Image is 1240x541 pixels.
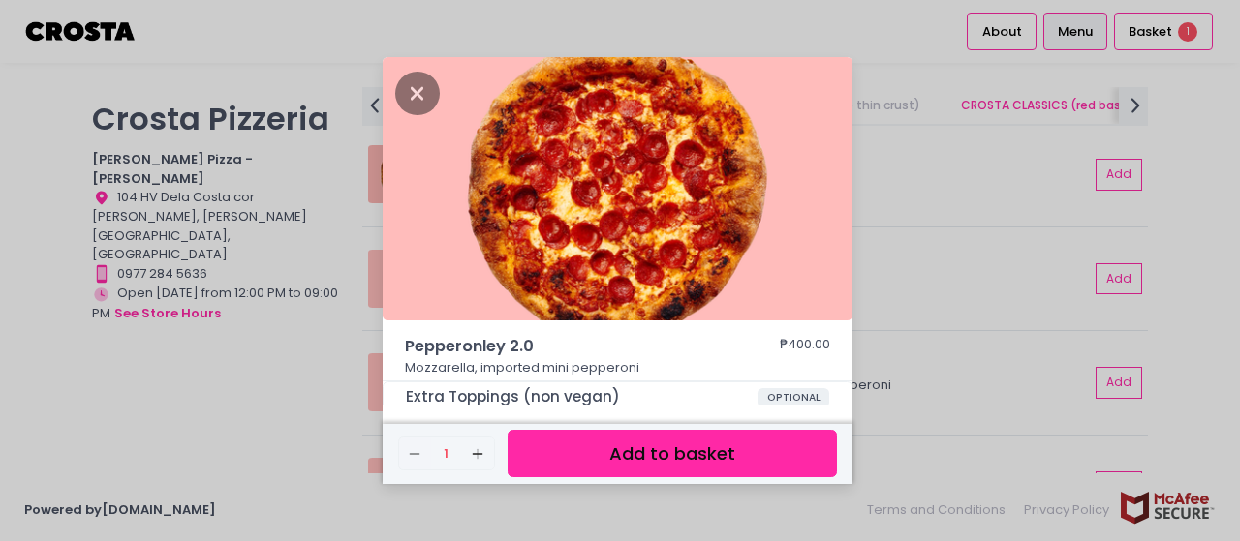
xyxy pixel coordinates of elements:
[383,57,852,320] img: Pepperonley 2.0
[405,335,725,358] span: Pepperonley 2.0
[406,388,758,406] span: Extra Toppings (non vegan)
[508,430,837,477] button: Add to basket
[758,388,830,407] span: OPTIONAL
[395,82,440,102] button: Close
[405,358,831,377] p: Mozzarella, imported mini pepperoni
[780,335,830,358] div: ₱400.00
